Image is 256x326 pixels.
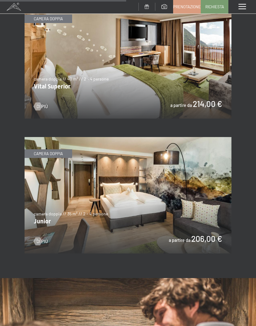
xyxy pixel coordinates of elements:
[37,104,48,110] span: Di più
[25,137,231,253] img: Junior
[173,0,200,13] a: Prenotazione
[205,4,224,10] span: Richiesta
[34,104,48,110] a: Di più
[173,4,201,10] span: Prenotazione
[25,137,231,141] a: Junior
[34,238,48,245] a: Di più
[201,0,228,13] a: Richiesta
[37,238,48,245] span: Di più
[25,2,231,119] img: Vital Superior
